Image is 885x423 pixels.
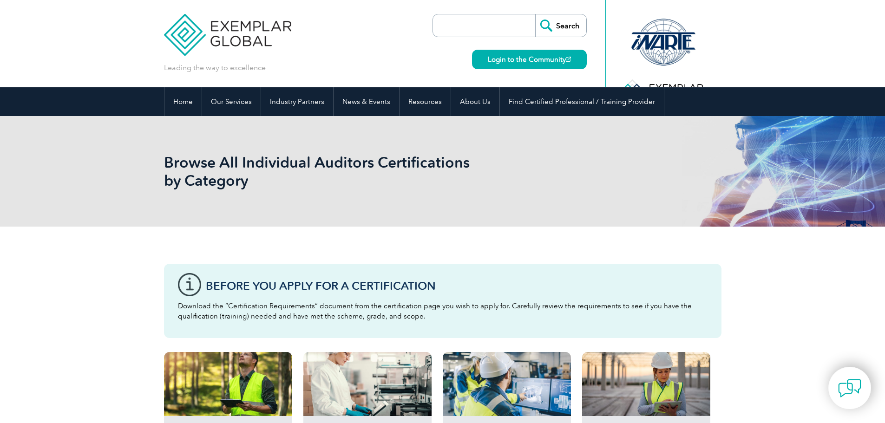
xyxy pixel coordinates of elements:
a: Find Certified Professional / Training Provider [500,87,664,116]
a: Home [164,87,202,116]
p: Leading the way to excellence [164,63,266,73]
a: Resources [400,87,451,116]
a: Login to the Community [472,50,587,69]
h1: Browse All Individual Auditors Certifications by Category [164,153,521,189]
p: Download the “Certification Requirements” document from the certification page you wish to apply ... [178,301,708,321]
a: Our Services [202,87,261,116]
h3: Before You Apply For a Certification [206,280,708,292]
a: Industry Partners [261,87,333,116]
input: Search [535,14,586,37]
img: contact-chat.png [838,377,861,400]
a: News & Events [334,87,399,116]
a: About Us [451,87,499,116]
img: open_square.png [566,57,571,62]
